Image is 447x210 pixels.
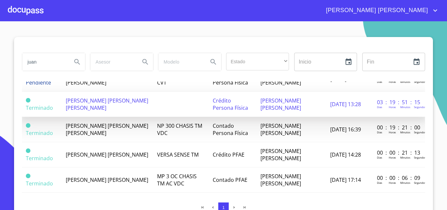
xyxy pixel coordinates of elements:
[69,54,85,70] button: Search
[260,147,301,162] span: [PERSON_NAME] [PERSON_NAME]
[26,155,53,162] span: Terminado
[26,129,53,137] span: Terminado
[321,5,431,16] span: [PERSON_NAME] [PERSON_NAME]
[260,173,301,187] span: [PERSON_NAME] [PERSON_NAME]
[377,130,382,134] p: Dias
[213,151,244,158] span: Crédito PFAE
[400,105,410,109] p: Minutos
[400,80,410,84] p: Minutos
[414,105,426,109] p: Segundos
[213,97,248,111] span: Crédito Persona Física
[90,53,135,71] input: search
[414,156,426,159] p: Segundos
[157,173,197,187] span: MP 3 OC CHASIS TM AC VDC
[66,176,148,183] span: [PERSON_NAME] [PERSON_NAME]
[66,97,148,111] span: [PERSON_NAME] [PERSON_NAME] [PERSON_NAME]
[260,122,301,137] span: [PERSON_NAME] [PERSON_NAME]
[260,97,301,111] span: [PERSON_NAME] [PERSON_NAME]
[66,151,148,158] span: [PERSON_NAME] [PERSON_NAME]
[330,151,361,158] span: [DATE] 14:28
[377,99,421,106] p: 03 : 19 : 51 : 15
[26,79,51,86] span: Pendiente
[377,80,382,84] p: Dias
[330,126,361,133] span: [DATE] 16:39
[22,53,67,71] input: search
[26,123,30,128] span: Terminado
[377,105,382,109] p: Dias
[26,174,30,178] span: Terminado
[330,176,361,183] span: [DATE] 17:14
[26,148,30,153] span: Terminado
[206,54,221,70] button: Search
[330,101,361,108] span: [DATE] 13:28
[213,122,248,137] span: Contado Persona Física
[222,205,224,210] span: 1
[389,80,396,84] p: Horas
[389,181,396,184] p: Horas
[26,104,53,111] span: Terminado
[389,130,396,134] p: Horas
[400,130,410,134] p: Minutos
[137,54,153,70] button: Search
[389,105,396,109] p: Horas
[400,156,410,159] p: Minutos
[389,156,396,159] p: Horas
[377,174,421,181] p: 00 : 00 : 06 : 09
[377,124,421,131] p: 00 : 19 : 21 : 00
[157,151,199,158] span: VERSA SENSE TM
[377,181,382,184] p: Dias
[66,122,148,137] span: [PERSON_NAME] [PERSON_NAME] [PERSON_NAME]
[158,53,203,71] input: search
[26,98,30,103] span: Terminado
[400,181,410,184] p: Minutos
[414,181,426,184] p: Segundos
[157,122,202,137] span: NP 300 CHASIS TM VDC
[321,5,439,16] button: account of current user
[377,156,382,159] p: Dias
[414,80,426,84] p: Segundos
[26,180,53,187] span: Terminado
[377,149,421,156] p: 00 : 00 : 21 : 13
[226,53,289,70] div: ​
[414,130,426,134] p: Segundos
[213,176,247,183] span: Contado PFAE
